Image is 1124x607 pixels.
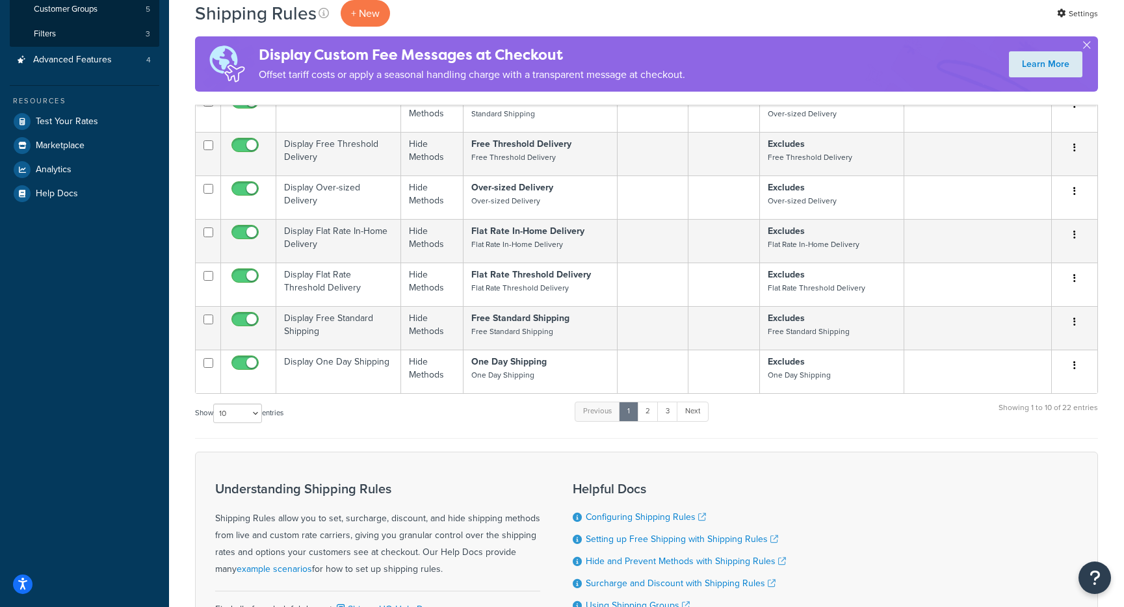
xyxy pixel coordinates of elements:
a: example scenarios [237,562,312,576]
a: Previous [575,402,620,421]
strong: Excludes [768,355,805,368]
li: Filters [10,22,159,46]
span: Test Your Rates [36,116,98,127]
span: Advanced Features [33,55,112,66]
li: Advanced Features [10,48,159,72]
strong: Flat Rate In-Home Delivery [471,224,584,238]
span: Filters [34,29,56,40]
small: One Day Shipping [768,369,831,381]
small: Free Standard Shipping [768,326,850,337]
td: Hide Methods [401,175,463,219]
button: Open Resource Center [1078,562,1111,594]
span: Help Docs [36,188,78,200]
td: Hide Methods [401,263,463,306]
a: Surcharge and Discount with Shipping Rules [586,576,776,590]
span: 4 [146,55,151,66]
strong: Over-sized Delivery [471,181,553,194]
div: Showing 1 to 10 of 22 entries [999,400,1098,428]
td: Hide Methods [401,132,463,175]
small: Over-sized Delivery [471,195,540,207]
td: Hide Methods [401,306,463,350]
img: duties-banner-06bc72dcb5fe05cb3f9472aba00be2ae8eb53ab6f0d8bb03d382ba314ac3c341.png [195,36,259,92]
h3: Helpful Docs [573,482,786,496]
td: Display Flat Rate In-Home Delivery [276,219,401,263]
p: Offset tariff costs or apply a seasonal handling charge with a transparent message at checkout. [259,66,685,84]
a: 3 [657,402,678,421]
td: Hide Methods [401,350,463,393]
td: Display Free Threshold Delivery [276,132,401,175]
span: Customer Groups [34,4,98,15]
a: Filters 3 [10,22,159,46]
label: Show entries [195,404,283,423]
a: Next [677,402,709,421]
span: 3 [146,29,150,40]
strong: Free Standard Shipping [471,311,569,325]
strong: Excludes [768,181,805,194]
a: Analytics [10,158,159,181]
a: Learn More [1009,51,1082,77]
strong: Excludes [768,137,805,151]
a: 2 [637,402,659,421]
h1: Shipping Rules [195,1,317,26]
a: Marketplace [10,134,159,157]
small: One Day Shipping [471,369,534,381]
td: Hide Methods [401,219,463,263]
strong: Flat Rate Threshold Delivery [471,268,591,281]
span: 5 [146,4,150,15]
small: Over-sized Delivery [768,108,837,120]
small: Standard Shipping [471,108,535,120]
strong: One Day Shipping [471,355,547,368]
small: Flat Rate In-Home Delivery [768,239,859,250]
a: Setting up Free Shipping with Shipping Rules [586,532,778,546]
small: Flat Rate Threshold Delivery [471,282,569,294]
a: Hide and Prevent Methods with Shipping Rules [586,554,786,568]
h4: Display Custom Fee Messages at Checkout [259,44,685,66]
a: Test Your Rates [10,110,159,133]
td: Display Free Standard Shipping [276,306,401,350]
a: 1 [619,402,638,421]
a: Advanced Features 4 [10,48,159,72]
div: Shipping Rules allow you to set, surcharge, discount, and hide shipping methods from live and cus... [215,482,540,578]
span: Analytics [36,164,72,175]
small: Flat Rate Threshold Delivery [768,282,865,294]
strong: Free Threshold Delivery [471,137,571,151]
small: Free Standard Shipping [471,326,553,337]
strong: Excludes [768,311,805,325]
td: Display Over-sized Delivery [276,175,401,219]
select: Showentries [213,404,262,423]
strong: Excludes [768,268,805,281]
small: Free Threshold Delivery [768,151,852,163]
small: Free Threshold Delivery [471,151,556,163]
small: Flat Rate In-Home Delivery [471,239,563,250]
td: Display Flat Rate Threshold Delivery [276,263,401,306]
strong: Excludes [768,224,805,238]
h3: Understanding Shipping Rules [215,482,540,496]
div: Resources [10,96,159,107]
a: Configuring Shipping Rules [586,510,706,524]
td: Display One Day Shipping [276,350,401,393]
td: Hide Methods [401,88,463,132]
a: Help Docs [10,182,159,205]
td: Display Standard Shipping [276,88,401,132]
small: Over-sized Delivery [768,195,837,207]
span: Marketplace [36,140,85,151]
a: Settings [1057,5,1098,23]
